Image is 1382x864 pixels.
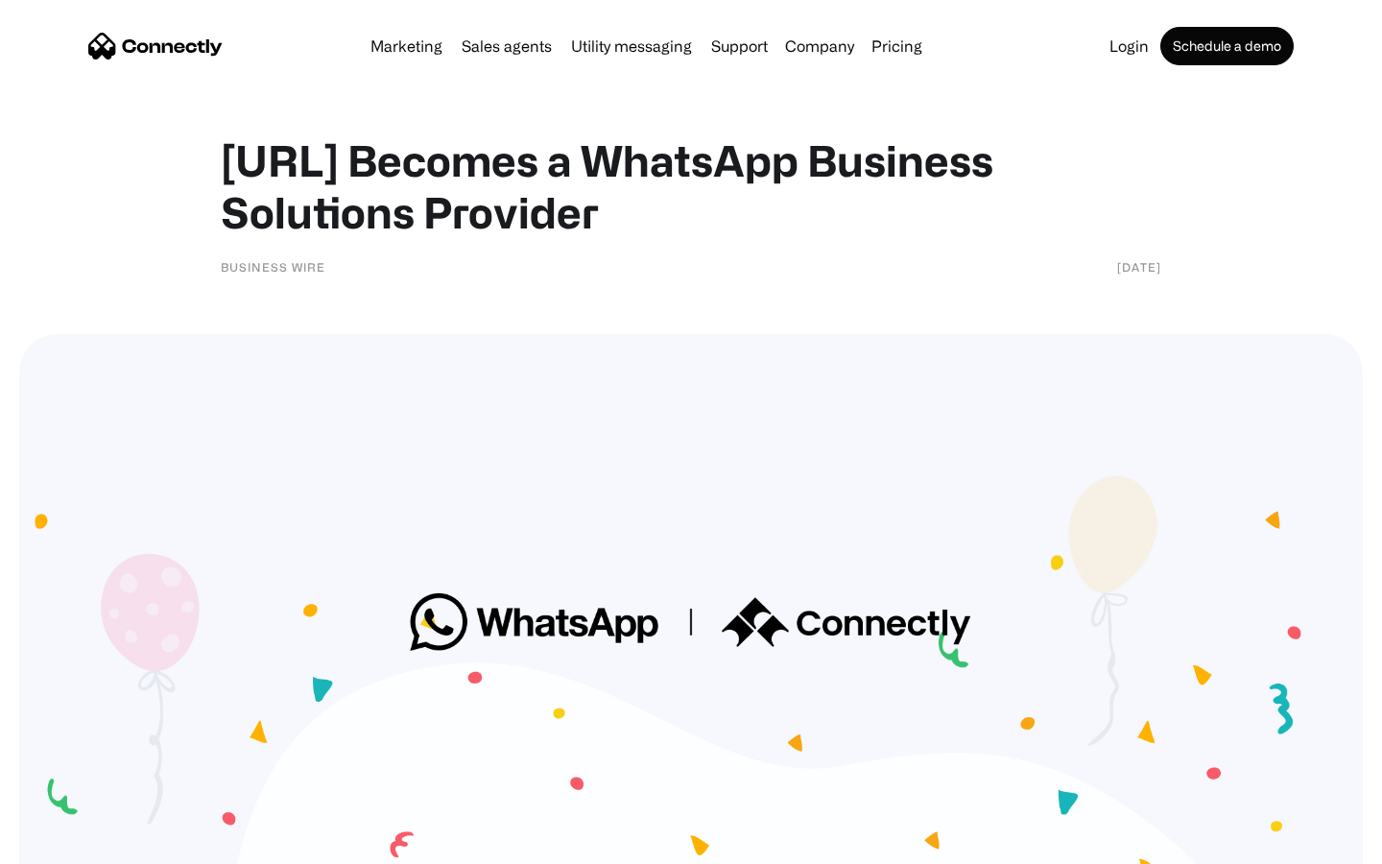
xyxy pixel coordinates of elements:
div: Company [785,33,854,60]
div: Business Wire [221,257,325,276]
div: Company [779,33,860,60]
a: Marketing [363,38,450,54]
a: Utility messaging [563,38,700,54]
a: Schedule a demo [1160,27,1294,65]
a: Sales agents [454,38,560,54]
div: [DATE] [1117,257,1161,276]
a: Login [1102,38,1156,54]
a: Pricing [864,38,930,54]
a: Support [703,38,775,54]
h1: [URL] Becomes a WhatsApp Business Solutions Provider [221,134,1161,238]
aside: Language selected: English [19,830,115,857]
a: home [88,32,223,60]
ul: Language list [38,830,115,857]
